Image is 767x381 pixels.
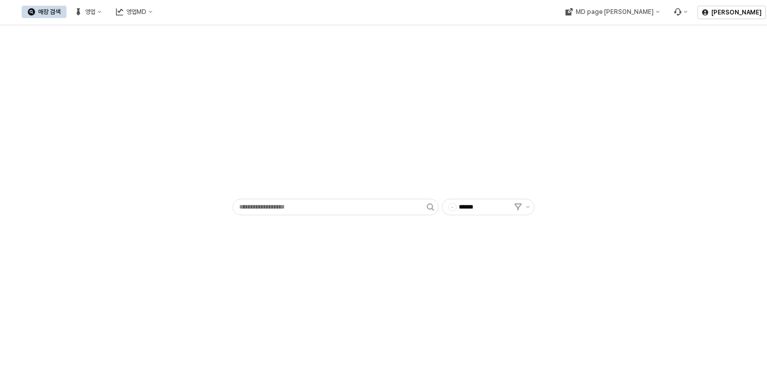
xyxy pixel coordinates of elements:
button: 제안 사항 표시 [522,199,534,215]
span: - [449,203,456,211]
div: 매장 검색 [38,8,60,15]
div: Menu item 6 [668,6,693,18]
div: 영업 [85,8,95,15]
div: 영업MD [126,8,146,15]
p: [PERSON_NAME] [711,8,761,17]
button: [PERSON_NAME] [697,6,766,19]
button: 영업MD [110,6,159,18]
div: MD page 이동 [559,6,665,18]
button: 영업 [69,6,108,18]
button: MD page [PERSON_NAME] [559,6,665,18]
button: 매장 검색 [22,6,66,18]
div: MD page [PERSON_NAME] [575,8,653,15]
